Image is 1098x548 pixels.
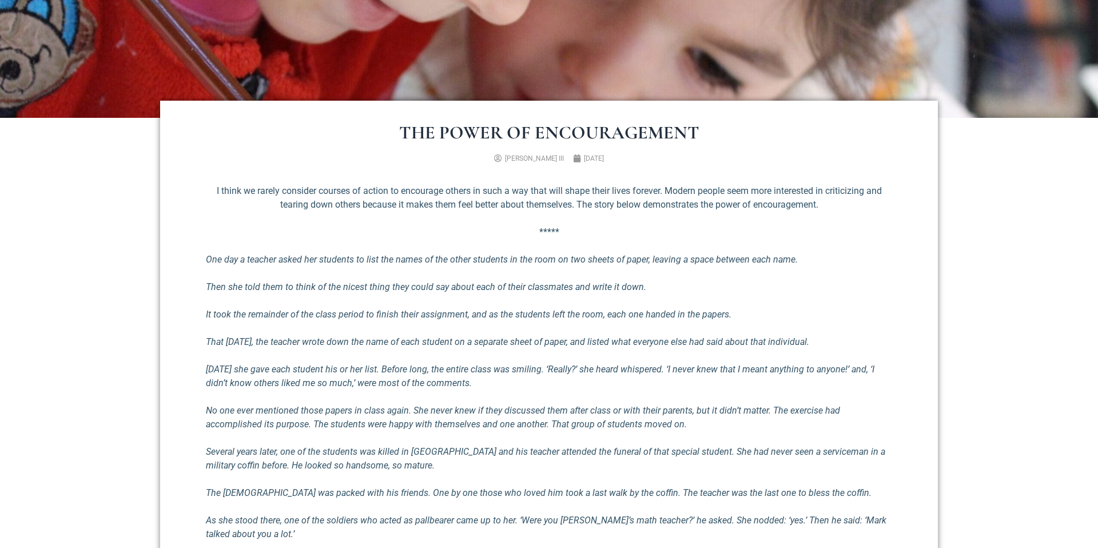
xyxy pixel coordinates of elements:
h1: The Power of Encouragement [206,124,892,142]
em: [DATE] she gave each student his or her list. Before long, the entire class was smiling. ‘Really?... [206,364,874,388]
em: Several years later, one of the students was killed in [GEOGRAPHIC_DATA] and his teacher attended... [206,446,885,471]
a: [DATE] [573,153,604,164]
span: [PERSON_NAME] III [505,154,564,162]
em: It took the remainder of the class period to finish their assignment, and as the students left th... [206,309,731,320]
time: [DATE] [584,154,604,162]
em: As she stood there, one of the soldiers who acted as pallbearer came up to her. ‘Were you [PERSON... [206,515,886,539]
em: One day a teacher asked her students to list the names of the other students in the room on two s... [206,254,798,265]
em: No one ever mentioned those papers in class again. She never knew if they discussed them after cl... [206,405,840,430]
em: That [DATE], the teacher wrote down the name of each student on a separate sheet of paper, and li... [206,336,809,347]
em: The [DEMOGRAPHIC_DATA] was packed with his friends. One by one those who loved him took a last wa... [206,487,872,498]
em: Then she told them to think of the nicest thing they could say about each of their classmates and... [206,281,646,292]
p: I think we rarely consider courses of action to encourage others in such a way that will shape th... [206,184,892,212]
